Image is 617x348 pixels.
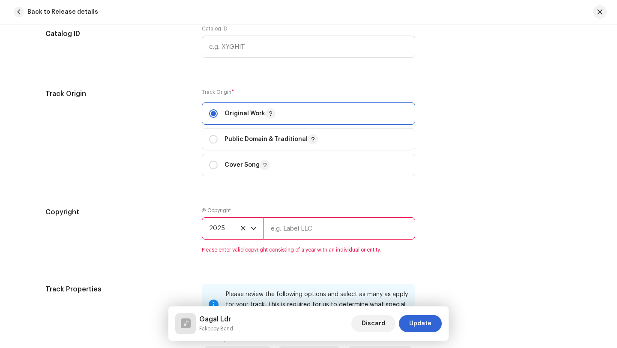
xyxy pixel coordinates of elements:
[202,25,228,32] label: Catalog ID
[199,314,233,324] h5: Gagal Ldr
[202,128,415,150] p-togglebutton: Public Domain & Traditional
[202,102,415,125] p-togglebutton: Original Work
[251,218,257,239] div: dropdown trigger
[45,25,188,42] h5: Catalog ID
[399,315,442,332] button: Update
[264,217,415,240] input: e.g. Label LLC
[409,315,431,332] span: Update
[202,207,231,214] label: Ⓟ Copyright
[209,218,251,239] span: 2025
[225,134,318,144] p: Public Domain & Traditional
[226,289,408,320] div: Please review the following options and select as many as apply for your track. This is required ...
[225,160,270,170] p: Cover Song
[45,284,188,294] h5: Track Properties
[362,315,385,332] span: Discard
[351,315,395,332] button: Discard
[202,154,415,176] p-togglebutton: Cover Song
[199,324,233,333] small: Gagal Ldr
[202,36,415,58] input: e.g. XYGHIT
[225,108,276,119] p: Original Work
[45,207,188,217] h5: Copyright
[202,246,415,253] span: Please enter valid copyright consisting of a year with an individual or entity.
[202,89,415,96] label: Track Origin
[45,89,188,99] h5: Track Origin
